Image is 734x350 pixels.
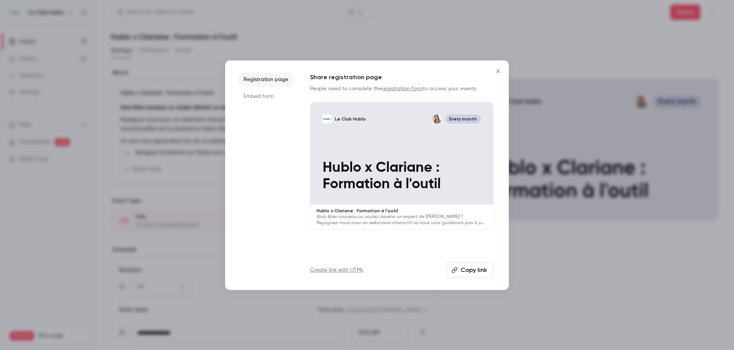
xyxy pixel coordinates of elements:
[323,114,332,124] img: Hublo x Clariane : Formation à l'outil
[237,73,295,86] li: Registration page
[310,85,494,93] p: People need to complete the to access your events
[310,73,494,82] h1: Share registration page
[317,208,487,214] p: Hublo x Clariane : Formation à l'outil
[310,266,363,274] a: Create link with UTMs
[432,114,442,124] img: Noelia Enriquez
[490,63,506,79] button: Close
[447,262,494,278] button: Copy link
[237,90,295,103] li: Embed form
[317,214,487,226] p: Vous êtes nouveau ou voulez devenir un expert de [PERSON_NAME] ? Rejoignez-nous pour un webinaire...
[323,160,481,193] p: Hublo x Clariane : Formation à l'outil
[445,114,481,124] span: Every month
[382,86,423,91] a: registration form
[310,102,494,230] a: Hublo x Clariane : Formation à l'outilLe Club HubloNoelia EnriquezEvery monthHublo x Clariane : F...
[335,116,366,122] p: Le Club Hublo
